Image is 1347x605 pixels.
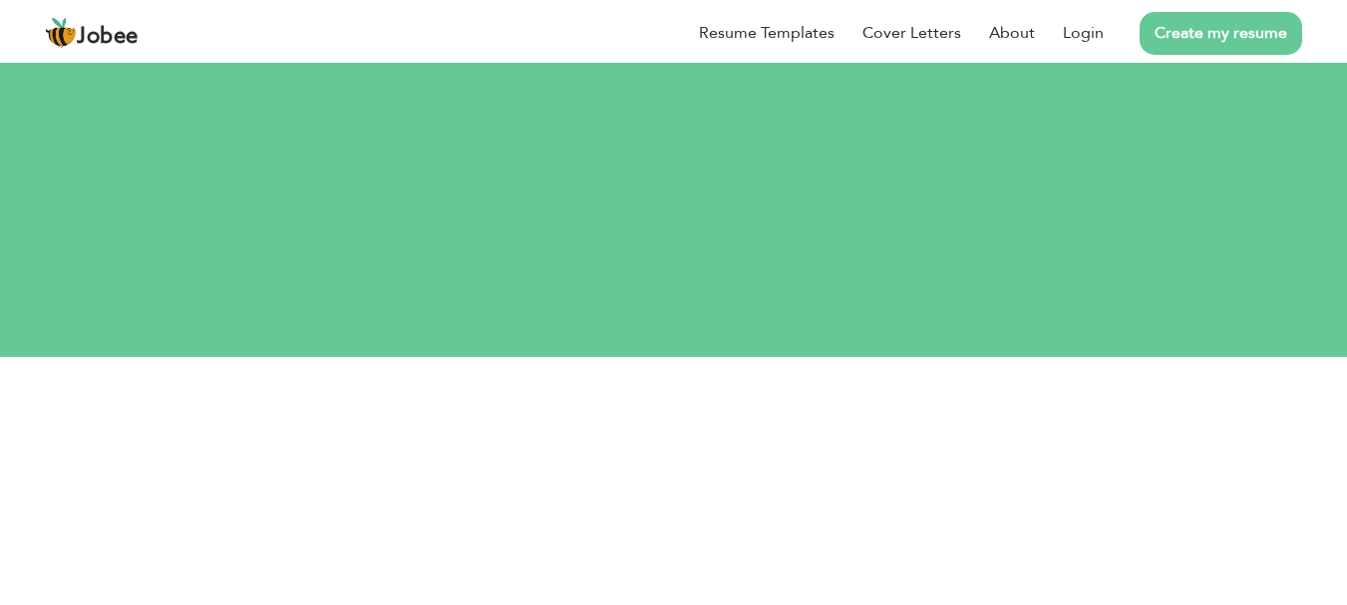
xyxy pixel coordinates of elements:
a: About [989,21,1035,45]
a: Jobee [45,17,139,49]
a: Resume Templates [699,21,835,45]
a: Login [1063,21,1104,45]
span: Jobee [77,26,139,48]
img: jobee.io [45,17,77,49]
a: Create my resume [1140,12,1302,55]
a: Cover Letters [862,21,961,45]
